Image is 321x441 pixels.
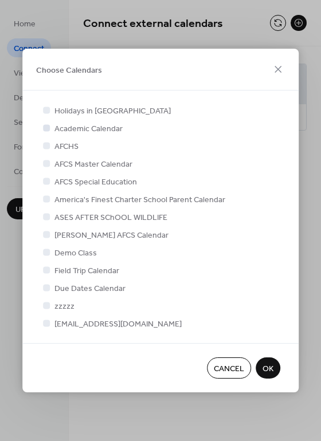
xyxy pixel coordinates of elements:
[54,301,75,313] span: zzzzz
[54,318,182,330] span: [EMAIL_ADDRESS][DOMAIN_NAME]
[54,159,132,171] span: AFCS Master Calendar
[54,194,225,206] span: America's Finest Charter School Parent Calendar
[207,357,251,379] button: Cancel
[263,363,273,375] span: OK
[54,176,137,188] span: AFCS Special Education
[36,64,102,76] span: Choose Calendars
[54,230,169,242] span: [PERSON_NAME] AFCS Calendar
[54,123,123,135] span: Academic Calendar
[54,105,171,117] span: Holidays in [GEOGRAPHIC_DATA]
[214,363,244,375] span: Cancel
[54,265,119,277] span: Field Trip Calendar
[54,247,97,259] span: Demo Class
[256,357,280,379] button: OK
[54,141,79,153] span: AFCHS
[54,283,126,295] span: Due Dates Calendar
[54,212,167,224] span: ASES AFTER SChOOL WILDLIFE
